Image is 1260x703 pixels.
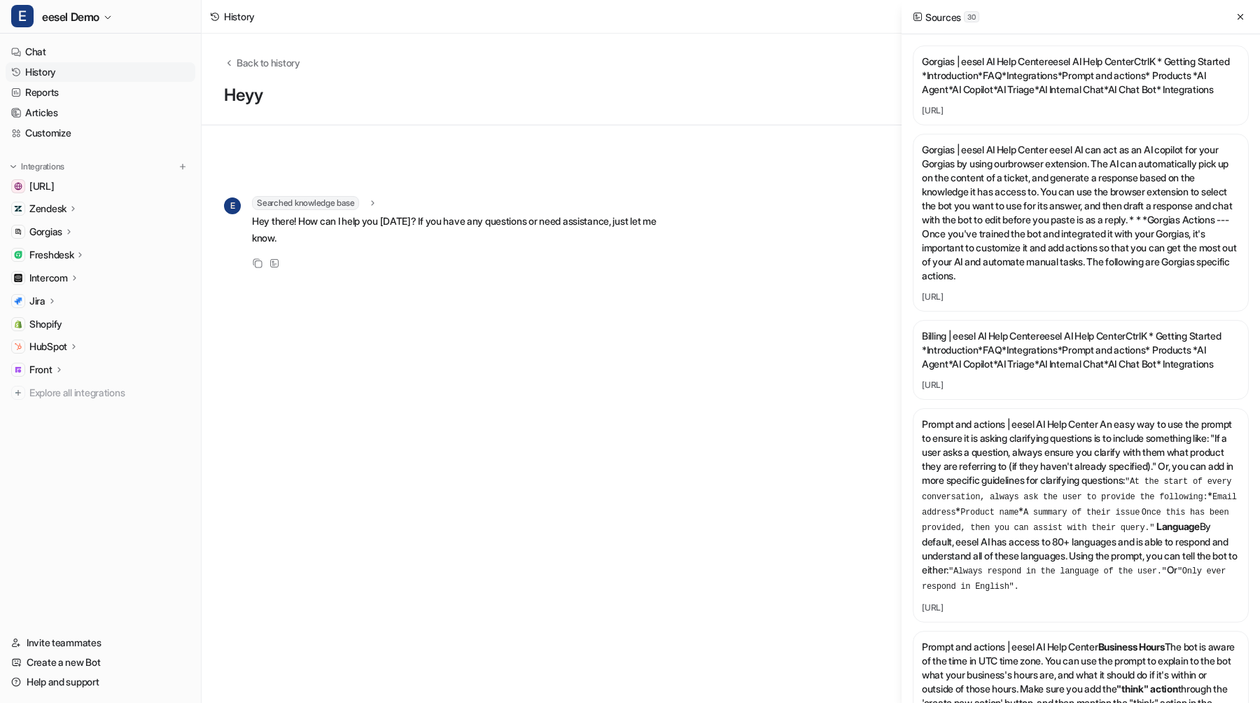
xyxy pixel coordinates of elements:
img: docs.eesel.ai [14,182,22,190]
a: History [6,62,195,82]
a: AI Internal Chat [1039,83,1105,95]
p: Heyy [224,85,1028,105]
a: [URL] [922,380,1240,391]
a: [URL] [922,105,1240,116]
a: AI Chat Bot [1108,83,1156,95]
div: History [224,9,255,24]
img: Intercom [14,274,22,282]
code: A summary of their issue [1023,508,1140,517]
a: Integrations [1007,344,1058,356]
a: Articles [6,103,195,123]
p: Billing | eesel AI Help Center CtrlK * Getting Started * * * * * Products * * * * * * Integrations [922,329,1240,371]
img: Freshdesk [14,251,22,259]
img: expand menu [8,162,18,172]
a: Reports [6,83,195,102]
img: Zendesk [14,204,22,213]
p: Zendesk [29,202,66,216]
a: AI Chat Bot [1108,358,1156,370]
p: Intercom [29,271,68,285]
img: explore all integrations [11,386,25,400]
a: AI Internal Chat [1039,358,1105,370]
a: AI Triage [997,358,1034,370]
a: Create a new Bot [6,653,195,672]
img: Gorgias [14,228,22,236]
a: Chat [6,42,195,62]
a: Prompt and actions [1062,344,1145,356]
img: Front [14,366,22,374]
p: Jira [29,294,45,308]
a: [URL] [922,291,1240,302]
a: Introduction [927,344,979,356]
strong: "think" action [1116,683,1177,695]
a: Invite teammates [6,633,195,653]
a: AI Copilot [952,83,993,95]
p: Hey there! How can I help you [DATE]? If you have any questions or need assistance, just let me k... [252,213,661,246]
button: Back to history [224,55,300,70]
a: FAQ [983,344,1002,356]
span: Back to history [237,55,300,70]
span: Explore all integrations [29,382,190,404]
span: [URL] [29,179,55,193]
p: Integrations [21,161,64,172]
code: "Always respond in the language of the user." [948,566,1166,576]
span: E [11,5,34,27]
span: Searched knowledge base [252,196,359,210]
a: Prompt and actions [1062,69,1145,81]
img: Shopify [14,320,22,328]
a: browser extension [1008,158,1086,169]
a: Introduction [927,69,979,81]
code: Email address [922,492,1237,517]
img: HubSpot [14,342,22,351]
a: docs.eesel.ai[URL] [6,176,195,196]
a: Help and support [6,672,195,692]
p: Gorgias | eesel AI Help Center CtrlK * Getting Started * * * * * Products * * * * * * Integrations [922,55,1240,97]
a: Customize [6,123,195,143]
strong: Language [1156,520,1200,532]
button: Integrations [6,160,69,174]
img: Jira [14,297,22,305]
a: Explore all integrations [6,383,195,403]
a: AI Triage [997,83,1034,95]
span: Shopify [29,317,62,331]
p: Freshdesk [29,248,73,262]
span: eesel Demo [42,7,99,27]
p: Front [29,363,52,377]
a: eesel AI Help Center [1039,330,1126,342]
a: Integrations [1007,69,1058,81]
a: eesel AI Help Center [1048,55,1134,67]
p: Gorgias [29,225,62,239]
strong: Business Hours [1098,641,1165,653]
p: Prompt and actions | eesel AI Help Center An easy way to use the prompt to ensure it is asking cl... [922,417,1240,594]
a: [URL] [922,602,1240,613]
p: Gorgias | eesel AI Help Center eesel AI can act as an AI copilot for your Gorgias by using our . ... [922,143,1240,283]
p: HubSpot [29,340,67,354]
a: ShopifyShopify [6,314,195,334]
span: E [224,197,241,214]
img: menu_add.svg [178,162,188,172]
a: FAQ [983,69,1002,81]
a: AI Copilot [952,358,993,370]
code: Product name [960,508,1018,517]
